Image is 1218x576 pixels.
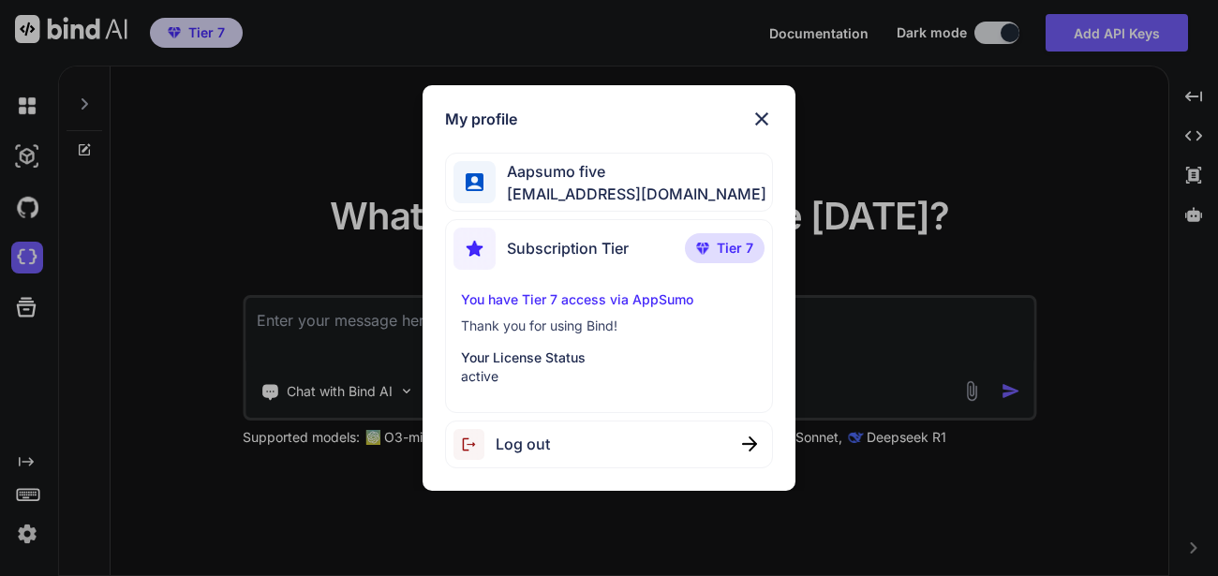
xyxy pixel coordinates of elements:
p: You have Tier 7 access via AppSumo [461,290,756,309]
span: Aapsumo five [496,160,766,183]
h1: My profile [445,108,517,130]
img: premium [696,243,709,254]
span: Tier 7 [717,239,753,258]
span: [EMAIL_ADDRESS][DOMAIN_NAME] [496,183,766,205]
p: active [461,367,756,386]
p: Thank you for using Bind! [461,317,756,335]
img: subscription [453,228,496,270]
img: close [750,108,773,130]
p: Your License Status [461,348,756,367]
span: Subscription Tier [507,237,629,259]
img: close [742,436,757,451]
span: Log out [496,433,550,455]
img: logout [453,429,496,460]
img: profile [466,173,483,191]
